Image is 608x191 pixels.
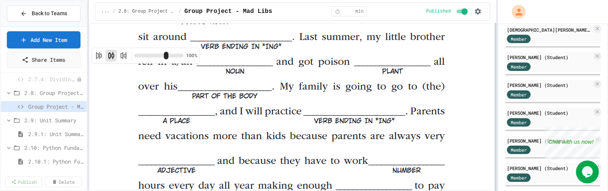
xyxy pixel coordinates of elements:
[28,157,84,165] span: 2.10.1: Python Fundamentals Exam
[24,116,84,124] span: 2.9: Unit Summary
[45,177,82,187] a: Delete
[511,146,527,153] span: Member
[77,77,82,82] div: Unpublished
[511,119,527,126] span: Member
[504,3,528,21] div: My Account
[28,75,77,83] span: 2.7.4: Dividing a Number
[426,8,451,14] span: Published
[545,127,600,160] iframe: chat widget
[101,8,110,14] span: ...
[24,144,84,152] span: 2.10: Python Fundamentals Exam
[507,109,592,116] div: [PERSON_NAME] (Student)
[118,8,175,14] span: 2.8: Group Project - Mad Libs
[28,103,84,111] span: Group Project - Mad Libs
[511,91,527,98] span: Member
[511,174,527,181] span: Member
[184,7,272,16] span: Group Project - Mad Libs
[7,51,80,68] a: Share Items
[7,31,80,48] a: Add New Item
[113,8,115,14] span: /
[5,177,42,187] a: Publish
[355,8,364,14] span: min
[179,8,181,14] span: /
[507,82,592,88] div: [PERSON_NAME] (Student)
[507,54,592,61] div: [PERSON_NAME] (Student)
[511,35,527,42] span: Member
[507,137,592,144] div: [PERSON_NAME] (Student)
[28,130,84,138] span: 2.9.1: Unit Summary
[32,10,67,18] span: Back to Teams
[426,7,469,16] div: Content is published and visible to students
[576,161,600,183] iframe: chat widget
[507,26,592,33] div: [DEMOGRAPHIC_DATA][PERSON_NAME] (Student)
[507,165,592,172] div: [PERSON_NAME] (Student)
[511,63,527,70] span: Member
[24,89,84,97] span: 2.8: Group Project - Mad Libs
[7,5,80,22] button: Back to Teams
